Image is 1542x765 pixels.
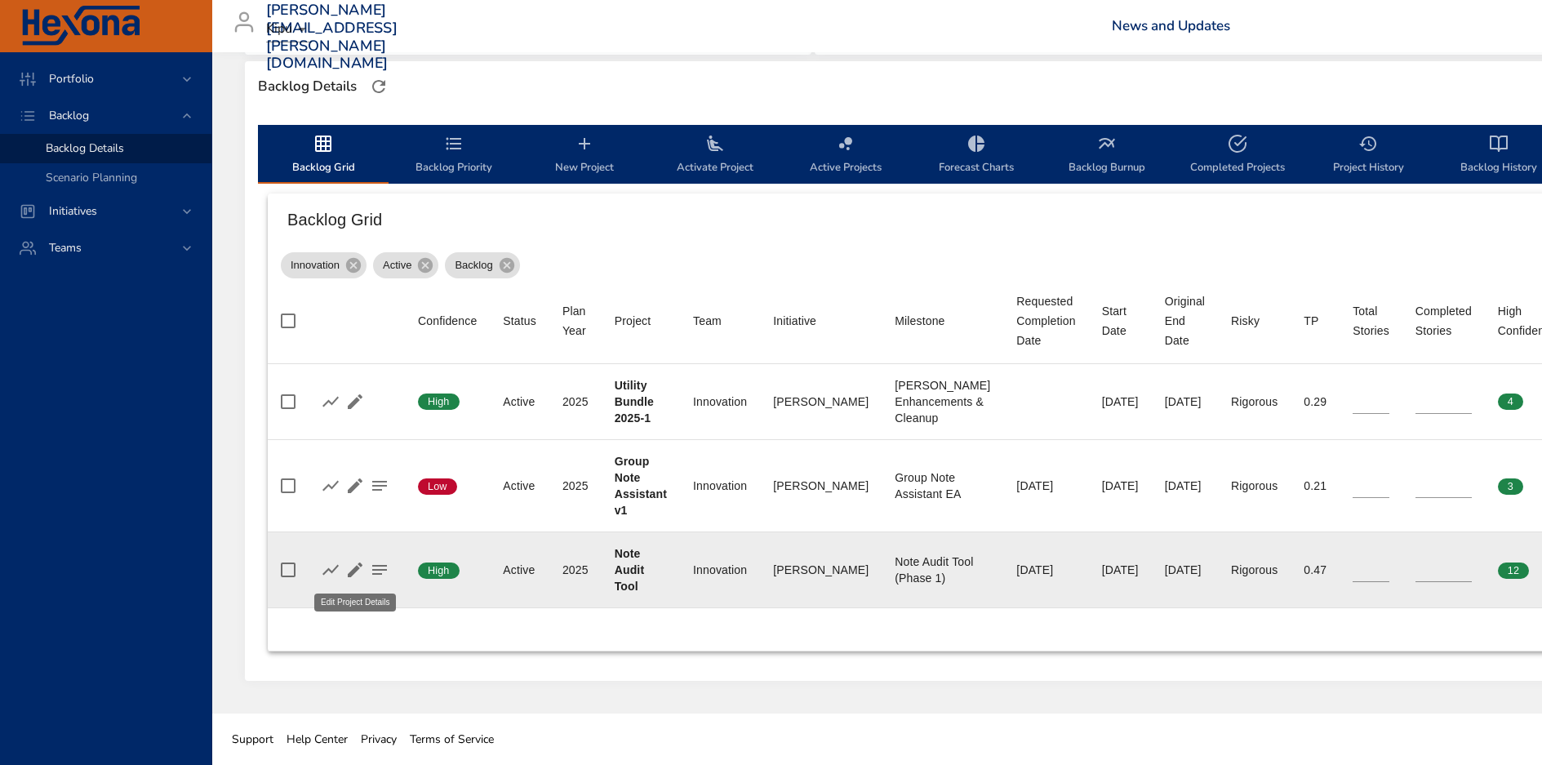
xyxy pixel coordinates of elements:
[1102,394,1139,410] div: [DATE]
[615,311,667,331] span: Project
[418,311,477,331] div: Sort
[1165,478,1205,494] div: [DATE]
[1304,562,1326,578] div: 0.47
[403,721,500,758] a: Terms of Service
[36,108,102,123] span: Backlog
[281,257,349,274] span: Innovation
[418,479,457,494] span: Low
[445,257,502,274] span: Backlog
[1231,478,1278,494] div: Rigorous
[1353,301,1389,340] div: Sort
[895,311,944,331] div: Sort
[693,562,747,578] div: Innovation
[1415,301,1472,340] div: Sort
[287,732,348,747] span: Help Center
[1165,394,1205,410] div: [DATE]
[1304,311,1318,331] div: TP
[773,478,869,494] div: [PERSON_NAME]
[46,170,137,185] span: Scenario Planning
[373,257,421,274] span: Active
[367,74,391,99] button: Refresh Page
[367,558,392,582] button: Project Notes
[1304,394,1326,410] div: 0.29
[1304,311,1318,331] div: Sort
[1102,562,1139,578] div: [DATE]
[773,311,869,331] span: Initiative
[1016,291,1075,350] div: Sort
[418,563,460,578] span: High
[1165,291,1205,350] div: Sort
[615,379,654,425] b: Utility Bundle 2025-1
[36,240,95,256] span: Teams
[693,311,747,331] span: Team
[895,311,944,331] div: Milestone
[693,478,747,494] div: Innovation
[318,389,343,414] button: Show Burnup
[503,311,536,331] div: Sort
[418,311,477,331] div: Confidence
[318,558,343,582] button: Show Burnup
[615,311,651,331] div: Sort
[773,562,869,578] div: [PERSON_NAME]
[773,311,816,331] div: Sort
[895,554,990,586] div: Note Audit Tool (Phase 1)
[1498,394,1523,409] span: 4
[895,377,990,426] div: [PERSON_NAME] Enhancements & Cleanup
[1051,134,1162,177] span: Backlog Burnup
[503,562,536,578] div: Active
[503,311,536,331] span: Status
[398,134,509,177] span: Backlog Priority
[895,469,990,502] div: Group Note Assistant EA
[354,721,403,758] a: Privacy
[562,562,589,578] div: 2025
[1313,134,1424,177] span: Project History
[921,134,1032,177] span: Forecast Charts
[1231,394,1278,410] div: Rigorous
[1182,134,1293,177] span: Completed Projects
[36,71,107,87] span: Portfolio
[529,134,640,177] span: New Project
[1304,478,1326,494] div: 0.21
[318,474,343,498] button: Show Burnup
[693,311,722,331] div: Sort
[343,389,367,414] button: Edit Project Details
[1231,562,1278,578] div: Rigorous
[1231,311,1278,331] span: Risky
[693,394,747,410] div: Innovation
[1165,291,1205,350] div: Original End Date
[1016,291,1075,350] div: Requested Completion Date
[268,134,379,177] span: Backlog Grid
[773,311,816,331] div: Initiative
[373,252,438,278] div: Active
[1016,562,1075,578] div: [DATE]
[615,455,667,517] b: Group Note Assistant v1
[1102,301,1139,340] div: Start Date
[1102,301,1139,340] div: Sort
[232,732,273,747] span: Support
[280,721,354,758] a: Help Center
[1165,562,1205,578] div: [DATE]
[1415,301,1472,340] div: Completed Stories
[1016,478,1075,494] div: [DATE]
[418,394,460,409] span: High
[1498,563,1529,578] span: 12
[562,301,589,340] div: Plan Year
[1498,479,1523,494] span: 3
[503,394,536,410] div: Active
[615,547,645,593] b: Note Audit Tool
[1231,311,1260,331] div: Risky
[790,134,901,177] span: Active Projects
[1353,301,1389,340] div: Total Stories
[445,252,519,278] div: Backlog
[367,474,392,498] button: Project Notes
[253,73,362,100] div: Backlog Details
[281,252,367,278] div: Innovation
[773,394,869,410] div: [PERSON_NAME]
[660,134,771,177] span: Activate Project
